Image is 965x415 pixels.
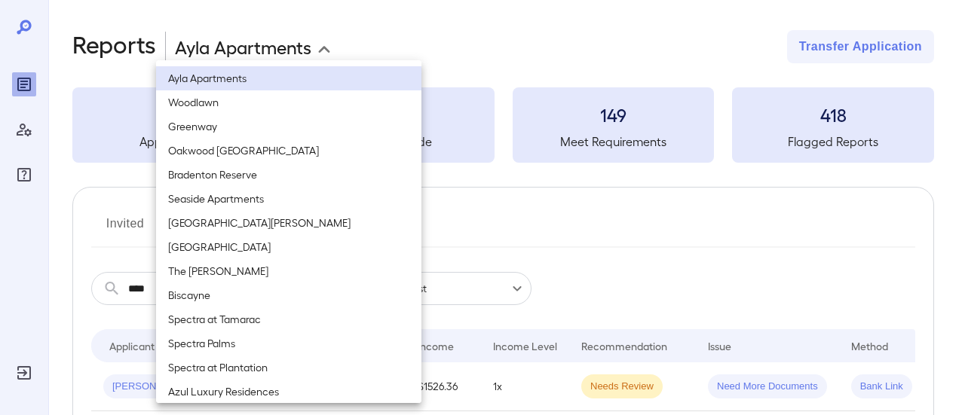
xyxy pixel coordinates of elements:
[156,211,421,235] li: [GEOGRAPHIC_DATA][PERSON_NAME]
[156,163,421,187] li: Bradenton Reserve
[156,259,421,283] li: The [PERSON_NAME]
[156,380,421,404] li: Azul Luxury Residences
[156,187,421,211] li: Seaside Apartments
[156,331,421,355] li: Spectra Palms
[156,90,421,114] li: Woodlawn
[156,355,421,380] li: Spectra at Plantation
[156,235,421,259] li: [GEOGRAPHIC_DATA]
[156,307,421,331] li: Spectra at Tamarac
[156,66,421,90] li: Ayla Apartments
[156,114,421,139] li: Greenway
[156,283,421,307] li: Biscayne
[156,139,421,163] li: Oakwood [GEOGRAPHIC_DATA]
